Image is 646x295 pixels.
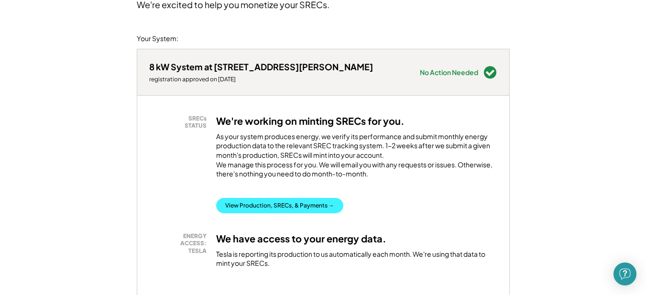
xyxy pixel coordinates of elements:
div: No Action Needed [420,69,478,76]
div: Tesla is reporting its production to us automatically each month. We're using that data to mint y... [216,250,497,268]
button: View Production, SRECs, & Payments → [216,198,343,213]
h3: We have access to your energy data. [216,232,386,245]
h3: We're working on minting SRECs for you. [216,115,405,127]
div: Open Intercom Messenger [613,262,636,285]
div: registration approved on [DATE] [149,76,373,83]
div: SRECs STATUS [154,115,207,130]
div: ENERGY ACCESS: TESLA [154,232,207,255]
div: 8 kW System at [STREET_ADDRESS][PERSON_NAME] [149,61,373,72]
div: Your System: [137,34,178,44]
div: As your system produces energy, we verify its performance and submit monthly energy production da... [216,132,497,184]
